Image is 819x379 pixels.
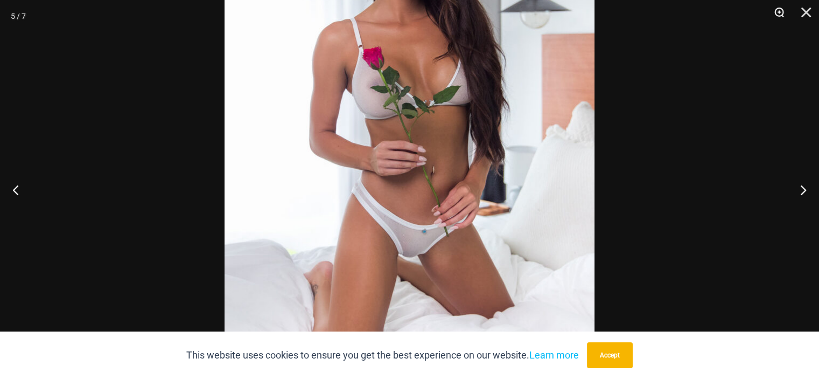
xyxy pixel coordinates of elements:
[186,347,579,363] p: This website uses cookies to ensure you get the best experience on our website.
[11,8,26,24] div: 5 / 7
[587,342,633,368] button: Accept
[779,163,819,217] button: Next
[529,349,579,361] a: Learn more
